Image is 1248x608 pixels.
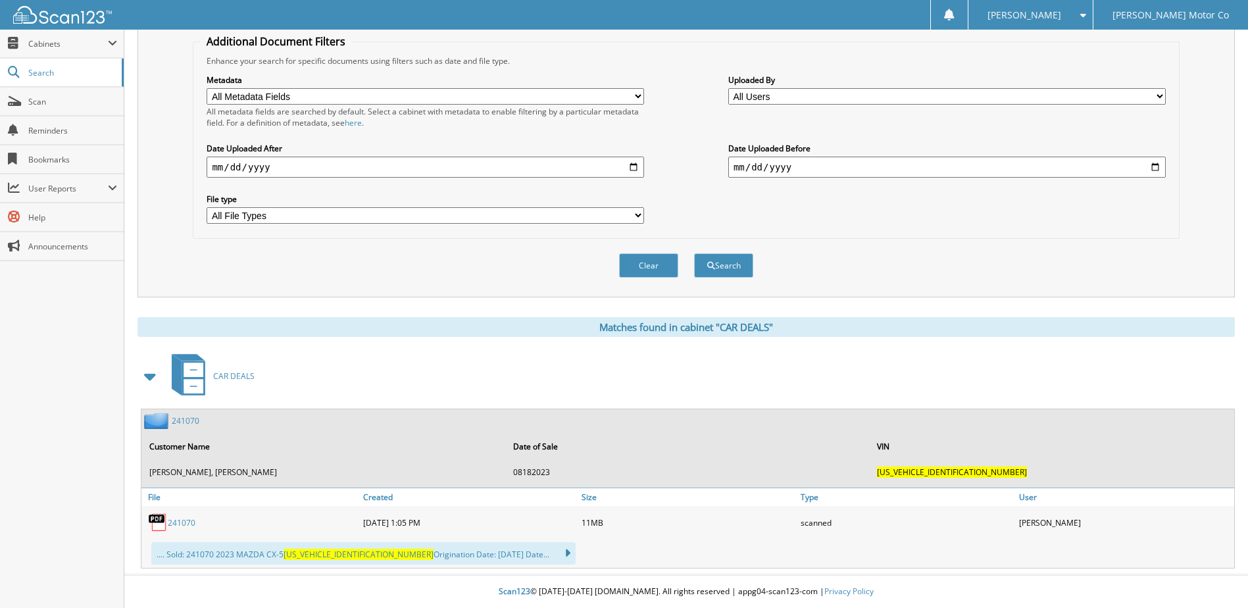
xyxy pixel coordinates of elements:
label: Metadata [207,74,644,86]
div: © [DATE]-[DATE] [DOMAIN_NAME]. All rights reserved | appg04-scan123-com | [124,576,1248,608]
a: 241070 [172,415,199,426]
span: [PERSON_NAME] [987,11,1061,19]
div: 11MB [578,509,797,536]
a: Size [578,488,797,506]
span: Scan123 [499,586,530,597]
div: [PERSON_NAME] [1016,509,1234,536]
input: end [728,157,1166,178]
a: User [1016,488,1234,506]
span: Search [28,67,115,78]
span: User Reports [28,183,108,194]
img: folder2.png [144,413,172,429]
td: 08182023 [507,461,869,483]
a: Privacy Policy [824,586,874,597]
input: start [207,157,644,178]
label: Uploaded By [728,74,1166,86]
span: Cabinets [28,38,108,49]
div: All metadata fields are searched by default. Select a cabinet with metadata to enable filtering b... [207,106,644,128]
legend: Additional Document Filters [200,34,352,49]
div: scanned [797,509,1016,536]
a: here [345,117,362,128]
div: [DATE] 1:05 PM [360,509,578,536]
th: Customer Name [143,433,505,460]
span: Help [28,212,117,223]
img: scan123-logo-white.svg [13,6,112,24]
a: CAR DEALS [164,350,255,402]
a: File [141,488,360,506]
span: Reminders [28,125,117,136]
th: Date of Sale [507,433,869,460]
img: PDF.png [148,513,168,532]
button: Clear [619,253,678,278]
span: CAR DEALS [213,370,255,382]
span: [US_VEHICLE_IDENTIFICATION_NUMBER] [284,549,434,560]
button: Search [694,253,753,278]
label: Date Uploaded Before [728,143,1166,154]
div: .... Sold: 241070 2023 MAZDA CX-5 Origination Date: [DATE] Date... [151,542,576,565]
span: Scan [28,96,117,107]
span: [US_VEHICLE_IDENTIFICATION_NUMBER] [877,467,1027,478]
td: [PERSON_NAME], [PERSON_NAME] [143,461,505,483]
th: VIN [870,433,1233,460]
span: [PERSON_NAME] Motor Co [1112,11,1229,19]
a: Type [797,488,1016,506]
a: Created [360,488,578,506]
label: File type [207,193,644,205]
div: Matches found in cabinet "CAR DEALS" [137,317,1235,337]
span: Announcements [28,241,117,252]
iframe: Chat Widget [1182,545,1248,608]
a: 241070 [168,517,195,528]
label: Date Uploaded After [207,143,644,154]
div: Enhance your search for specific documents using filters such as date and file type. [200,55,1172,66]
span: Bookmarks [28,154,117,165]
